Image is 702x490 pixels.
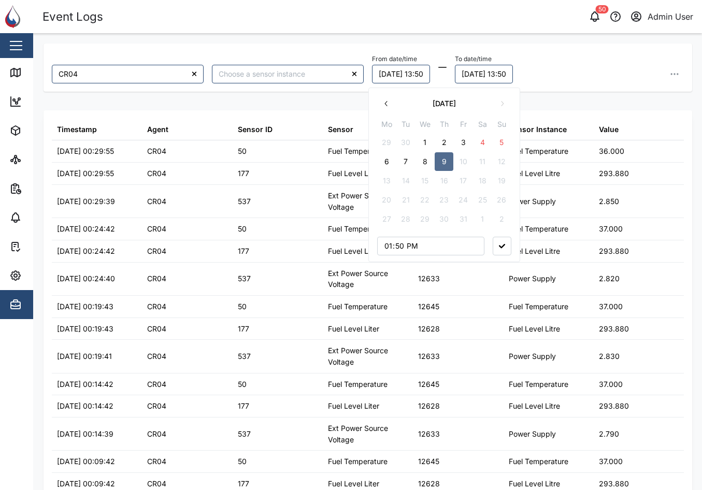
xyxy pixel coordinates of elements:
label: From date/time [372,55,417,63]
div: [DATE] 00:19:41 [57,351,112,362]
div: Sites [27,154,52,165]
div: 37.000 [599,223,623,235]
button: 19 October 2025 [492,171,511,190]
button: 31 October 2025 [454,210,472,228]
div: Fuel Temperature [328,456,388,467]
div: Fuel Temperature [509,146,568,157]
div: CR04 [147,223,166,235]
div: [DATE] 00:24:42 [57,223,115,235]
div: Fuel Level Liter [328,168,379,179]
div: 12628 [418,323,440,335]
div: Settings [27,270,64,281]
div: CR04 [147,351,166,362]
button: 30 September 2025 [396,133,415,152]
div: Tasks [27,241,55,252]
div: Map [27,67,50,78]
div: 293.880 [599,246,629,257]
div: [DATE] 00:29:39 [57,196,115,207]
div: 537 [238,196,251,207]
div: Ext Power Source Voltage [328,268,408,290]
div: Power Supply [509,351,556,362]
button: 15 October 2025 [416,171,434,190]
button: [DATE] [396,94,493,113]
div: [DATE] 00:14:42 [57,400,113,412]
button: 29 October 2025 [416,210,434,228]
div: CR04 [147,301,166,312]
div: Fuel Temperature [328,379,388,390]
div: CR04 [147,323,166,335]
input: Choose a sensor instance [212,65,364,83]
div: 50 [238,456,247,467]
button: 24 October 2025 [454,191,472,209]
div: 293.880 [599,478,629,489]
div: 36.000 [599,146,624,157]
button: 22 October 2025 [416,191,434,209]
div: 12633 [418,273,440,284]
th: Fr [454,118,473,133]
div: Fuel Level Litre [509,323,560,335]
div: Power Supply [509,273,556,284]
button: 10 October 2025 [454,152,472,171]
button: Admin User [629,9,694,24]
div: Reports [27,183,62,194]
div: 2.820 [599,273,620,284]
div: 2.790 [599,428,619,440]
button: 1 October 2025 [416,133,434,152]
button: 28 October 2025 [396,210,415,228]
div: 293.880 [599,400,629,412]
div: Dashboard [27,96,74,107]
div: Sensor [328,124,353,135]
button: 8 October 2025 [416,152,434,171]
button: 10/10/2025 13:50 [455,65,513,83]
div: Ext Power Source Voltage [328,423,408,445]
div: 2.850 [599,196,619,207]
div: Fuel Level Litre [509,246,560,257]
button: 9 October 2025 [435,152,453,171]
div: 12645 [418,379,439,390]
div: 12633 [418,351,440,362]
div: 12645 [418,301,439,312]
div: 12628 [418,478,440,489]
button: 5 October 2025 [492,133,511,152]
div: 177 [238,400,249,412]
div: Sensor Instance [509,124,567,135]
th: Tu [396,118,416,133]
button: 29 September 2025 [377,133,396,152]
div: Assets [27,125,59,136]
div: 537 [238,351,251,362]
button: 23 October 2025 [435,191,453,209]
div: 177 [238,323,249,335]
div: Fuel Temperature [328,223,388,235]
div: CR04 [147,168,166,179]
div: [DATE] 00:14:42 [57,379,113,390]
button: 16 October 2025 [435,171,453,190]
div: [DATE] 00:24:40 [57,273,115,284]
div: 50 [238,223,247,235]
div: 537 [238,273,251,284]
div: Fuel Level Litre [509,478,560,489]
div: [DATE] 00:29:55 [57,168,114,179]
div: 2.830 [599,351,620,362]
div: [DATE] 00:29:55 [57,146,114,157]
button: 18 October 2025 [473,171,492,190]
div: Fuel Temperature [509,379,568,390]
div: Fuel Temperature [328,146,388,157]
button: 17 October 2025 [454,171,472,190]
div: [DATE] 00:09:42 [57,478,115,489]
div: 12628 [418,400,440,412]
div: 177 [238,246,249,257]
input: Choose an agent [52,65,204,83]
div: 12645 [418,456,439,467]
div: 177 [238,168,249,179]
div: Fuel Temperature [328,301,388,312]
div: 50 [238,301,247,312]
th: Mo [377,118,396,133]
div: CR04 [147,400,166,412]
div: 12633 [418,428,440,440]
button: 1 November 2025 [473,210,492,228]
button: 20 October 2025 [377,191,396,209]
div: [DATE] 00:24:42 [57,246,115,257]
div: CR04 [147,246,166,257]
button: 7 October 2025 [396,152,415,171]
button: 14 October 2025 [396,171,415,190]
